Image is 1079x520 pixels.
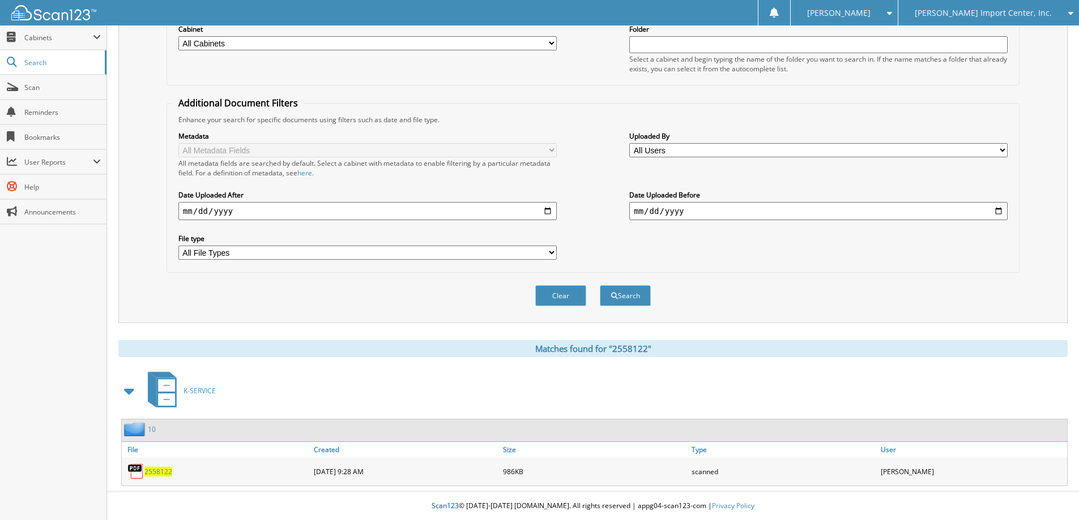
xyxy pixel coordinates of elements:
span: [PERSON_NAME] Import Center, Inc. [915,10,1052,16]
img: scan123-logo-white.svg [11,5,96,20]
a: Type [689,442,878,457]
div: Select a cabinet and begin typing the name of the folder you want to search in. If the name match... [629,54,1008,74]
span: K-SERVICE [184,386,216,396]
input: end [629,202,1008,220]
a: Created [311,442,500,457]
div: © [DATE]-[DATE] [DOMAIN_NAME]. All rights reserved | appg04-scan123-com | [107,492,1079,520]
a: User [878,442,1067,457]
span: Scan [24,83,101,92]
a: 2558122 [144,467,172,476]
a: Privacy Policy [712,501,754,510]
iframe: Chat Widget [1022,466,1079,520]
a: K-SERVICE [141,368,216,413]
button: Search [600,285,651,306]
legend: Additional Document Filters [173,97,304,109]
div: [DATE] 9:28 AM [311,460,500,483]
span: Scan123 [432,501,459,510]
img: PDF.png [127,463,144,480]
span: Cabinets [24,33,93,42]
span: Reminders [24,108,101,117]
div: [PERSON_NAME] [878,460,1067,483]
button: Clear [535,285,586,306]
label: Metadata [178,131,557,141]
div: 986KB [500,460,689,483]
label: Uploaded By [629,131,1008,141]
div: All metadata fields are searched by default. Select a cabinet with metadata to enable filtering b... [178,158,557,178]
span: Bookmarks [24,132,101,142]
span: [PERSON_NAME] [807,10,871,16]
span: Help [24,182,101,192]
a: Size [500,442,689,457]
label: Date Uploaded Before [629,190,1008,200]
a: here [297,168,312,178]
a: File [122,442,311,457]
label: Folder [629,24,1008,34]
span: Search [24,58,99,67]
input: start [178,202,557,220]
div: Enhance your search for specific documents using filters such as date and file type. [173,115,1013,124]
a: 10 [148,424,156,434]
img: folder2.png [124,422,148,436]
label: File type [178,234,557,243]
label: Cabinet [178,24,557,34]
span: User Reports [24,157,93,167]
span: Announcements [24,207,101,217]
label: Date Uploaded After [178,190,557,200]
div: scanned [689,460,878,483]
div: Matches found for "2558122" [118,340,1068,357]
